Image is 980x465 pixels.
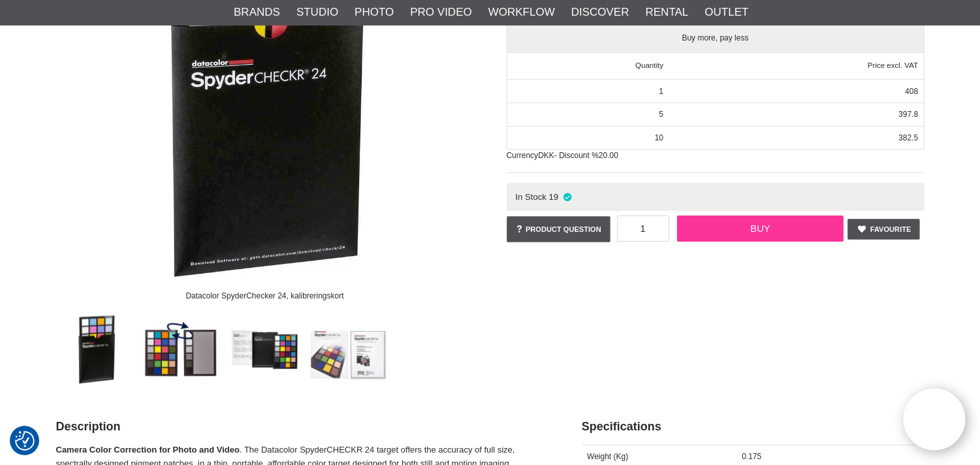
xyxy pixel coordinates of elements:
[234,4,280,21] a: Brands
[57,310,136,389] img: Datacolor SpyderChecker 24, kalibreringskort
[507,216,610,242] a: Product question
[659,110,663,119] span: 5
[571,4,629,21] a: Discover
[410,4,471,21] a: Pro Video
[599,151,618,160] span: 20.00
[635,61,663,69] span: Quantity
[587,452,628,461] span: Weight (Kg)
[742,452,761,461] span: 0.175
[225,310,304,389] img: Förvara alltid färgkartan i fodralet
[561,192,573,202] i: In stock
[141,310,220,389] img: Färgkartan är tvåsidig
[582,419,925,435] h2: Specifications
[704,4,748,21] a: Outlet
[507,24,924,52] span: Buy more, pay less
[309,310,388,389] img: Datacolor SpyderChecker 24, kalibreringskort
[898,133,918,142] span: 382.5
[507,151,539,160] span: Currency
[898,110,918,119] span: 397.8
[56,445,240,455] strong: Camera Color Correction for Photo and Video
[15,429,35,453] button: Consent Preferences
[646,4,689,21] a: Rental
[538,151,554,160] span: DKK
[847,219,920,240] a: Favourite
[868,61,918,69] span: Price excl. VAT
[15,431,35,451] img: Revisit consent button
[175,284,355,307] div: Datacolor SpyderChecker 24, kalibreringskort
[515,192,546,202] span: In Stock
[554,151,599,160] span: - Discount %
[655,133,663,142] span: 10
[488,4,555,21] a: Workflow
[677,216,844,242] a: Buy
[355,4,394,21] a: Photo
[659,87,663,96] span: 1
[549,192,559,202] span: 19
[56,419,549,435] h2: Description
[296,4,338,21] a: Studio
[905,87,918,96] span: 408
